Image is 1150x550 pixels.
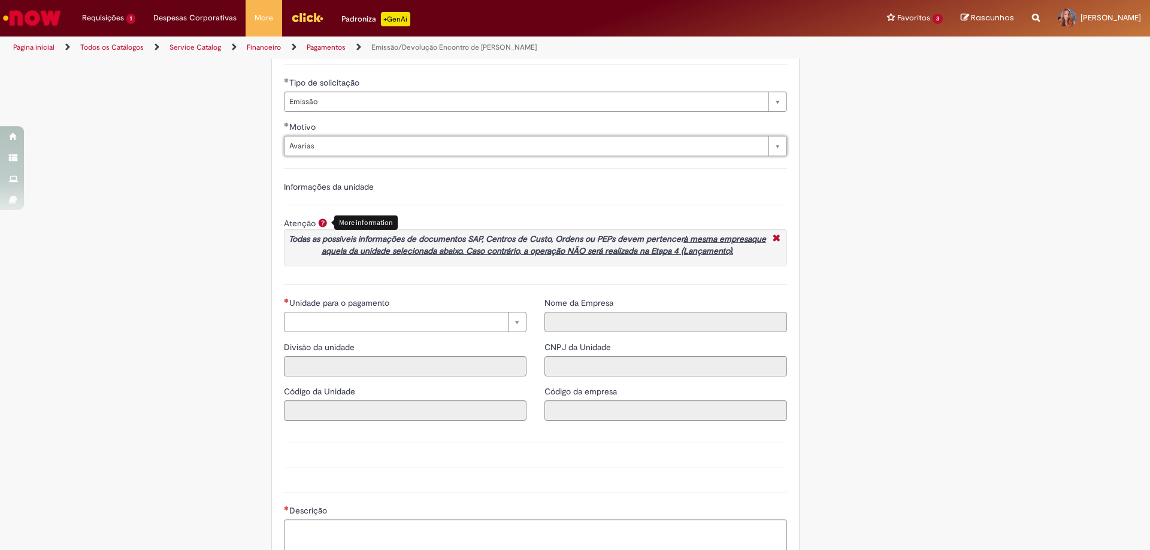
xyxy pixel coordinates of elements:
span: Tipo de solicitação [289,77,362,88]
a: Service Catalog [170,42,221,52]
label: Informações da unidade [284,181,374,192]
input: CNPJ da Unidade [544,356,787,376]
span: Necessários [284,506,289,511]
a: Todos os Catálogos [80,42,144,52]
span: Necessários [284,298,289,303]
span: Rascunhos [971,12,1014,23]
label: Somente leitura - Nome da Empresa [544,297,616,309]
input: Nome da Empresa [544,312,787,332]
ul: Trilhas de página [9,37,758,59]
span: Favoritos [897,12,930,24]
input: Código da Unidade [284,400,526,421]
img: click_logo_yellow_360x200.png [291,8,323,26]
label: Somente leitura - Código da empresa [544,385,619,397]
span: Ajuda para Atenção [316,218,330,227]
label: Somente leitura - CNPJ da Unidade [544,341,613,353]
i: Fechar More information Por question_atencao_info_unidade [770,233,783,245]
span: 3 [933,14,943,24]
span: Somente leitura - CNPJ da Unidade [544,342,613,353]
a: Pagamentos [307,42,346,52]
span: Requisições [82,12,124,24]
span: Avarias [289,136,762,156]
span: Somente leitura - Código da Unidade [284,386,358,397]
input: Divisão da unidade [284,356,526,376]
span: [PERSON_NAME] [1081,13,1141,23]
label: Somente leitura - Divisão da unidade [284,341,357,353]
span: Unidade para o pagamento [289,297,392,308]
span: Despesas Corporativas [153,12,237,24]
u: que aquela da unidade selecionada abaixo. Caso contrário, a operação NÃO será realizada na Etapa ... [322,233,766,256]
p: +GenAi [381,12,410,26]
a: Página inicial [13,42,55,52]
span: Somente leitura - Divisão da unidade [284,342,357,353]
img: ServiceNow [1,6,63,30]
a: Financeiro [247,42,281,52]
a: Limpar campo Unidade para o pagamento [284,312,526,332]
span: Obrigatório Preenchido [284,78,289,83]
div: More information [334,215,398,229]
em: Todas as possíveis informações de documentos SAP, Centros de Custo, Ordens ou PEPs devem pertencer [289,233,766,256]
span: Somente leitura - Código da empresa [544,386,619,397]
a: Emissão/Devolução Encontro de [PERSON_NAME] [371,42,537,52]
input: Código da empresa [544,400,787,421]
span: 1 [126,14,135,24]
span: Descrição [289,505,329,516]
div: Padroniza [341,12,410,26]
a: Rascunhos [961,13,1014,24]
span: Motivo [289,121,318,132]
label: Atenção [284,218,316,229]
span: Somente leitura - Nome da Empresa [544,297,616,308]
span: Emissão [289,92,762,111]
span: Obrigatório Preenchido [284,122,289,127]
label: Somente leitura - Código da Unidade [284,385,358,397]
u: à mesma empresa [683,233,752,244]
span: More [255,12,273,24]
